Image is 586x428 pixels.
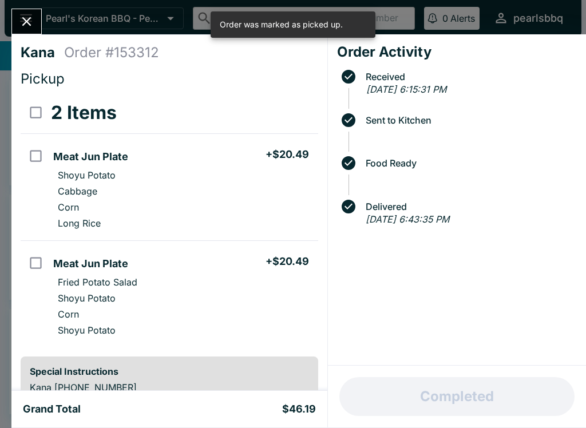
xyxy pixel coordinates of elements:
[64,44,159,61] h4: Order # 153312
[58,217,101,229] p: Long Rice
[58,185,97,197] p: Cabbage
[30,382,309,393] p: Kana [PHONE_NUMBER]
[23,402,81,416] h5: Grand Total
[58,292,116,304] p: Shoyu Potato
[12,9,41,34] button: Close
[360,201,577,212] span: Delivered
[58,201,79,213] p: Corn
[266,255,309,268] h5: + $20.49
[30,366,309,377] h6: Special Instructions
[21,70,65,87] span: Pickup
[220,15,343,34] div: Order was marked as picked up.
[51,101,117,124] h3: 2 Items
[58,308,79,320] p: Corn
[366,213,449,225] em: [DATE] 6:43:35 PM
[53,150,128,164] h5: Meat Jun Plate
[53,257,128,271] h5: Meat Jun Plate
[282,402,316,416] h5: $46.19
[58,276,137,288] p: Fried Potato Salad
[266,148,309,161] h5: + $20.49
[360,72,577,82] span: Received
[58,169,116,181] p: Shoyu Potato
[366,84,446,95] em: [DATE] 6:15:31 PM
[360,158,577,168] span: Food Ready
[58,324,116,336] p: Shoyu Potato
[337,43,577,61] h4: Order Activity
[360,115,577,125] span: Sent to Kitchen
[21,92,318,347] table: orders table
[21,44,64,61] h4: Kana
